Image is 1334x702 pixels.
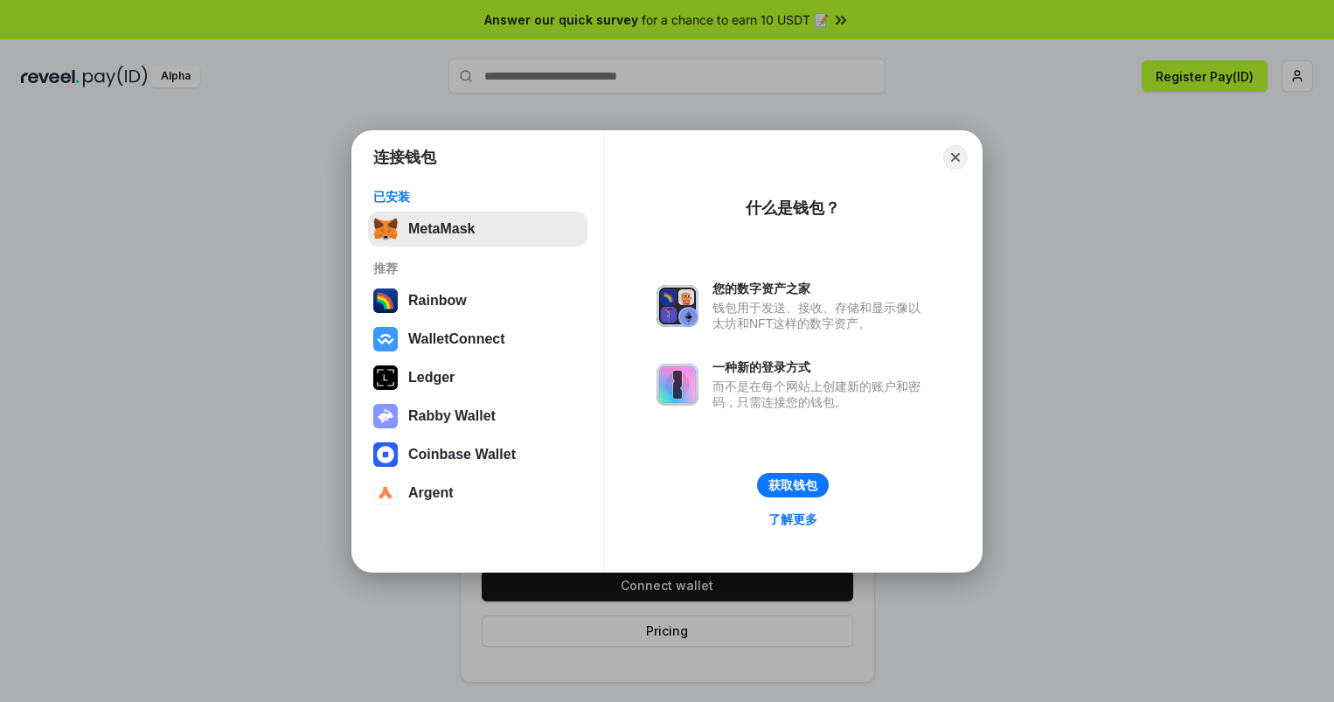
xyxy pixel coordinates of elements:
div: 一种新的登录方式 [712,359,929,375]
div: MetaMask [408,221,475,237]
div: Ledger [408,370,455,386]
button: Coinbase Wallet [368,437,587,472]
img: svg+xml,%3Csvg%20width%3D%2228%22%20height%3D%2228%22%20viewBox%3D%220%200%2028%2028%22%20fill%3D... [373,481,398,505]
div: 已安装 [373,189,582,205]
div: 您的数字资产之家 [712,281,929,296]
div: Rainbow [408,293,467,309]
img: svg+xml,%3Csvg%20width%3D%22120%22%20height%3D%22120%22%20viewBox%3D%220%200%20120%20120%22%20fil... [373,288,398,313]
div: 钱包用于发送、接收、存储和显示像以太坊和NFT这样的数字资产。 [712,300,929,331]
div: 推荐 [373,261,582,276]
div: Argent [408,485,454,501]
div: 了解更多 [768,511,817,527]
img: svg+xml,%3Csvg%20width%3D%2228%22%20height%3D%2228%22%20viewBox%3D%220%200%2028%2028%22%20fill%3D... [373,327,398,351]
button: 获取钱包 [757,473,829,497]
button: Rabby Wallet [368,399,587,434]
img: svg+xml,%3Csvg%20xmlns%3D%22http%3A%2F%2Fwww.w3.org%2F2000%2Fsvg%22%20fill%3D%22none%22%20viewBox... [657,364,698,406]
img: svg+xml,%3Csvg%20xmlns%3D%22http%3A%2F%2Fwww.w3.org%2F2000%2Fsvg%22%20fill%3D%22none%22%20viewBox... [657,285,698,327]
a: 了解更多 [758,508,828,531]
button: Rainbow [368,283,587,318]
img: svg+xml,%3Csvg%20width%3D%2228%22%20height%3D%2228%22%20viewBox%3D%220%200%2028%2028%22%20fill%3D... [373,442,398,467]
button: Argent [368,476,587,511]
div: 而不是在每个网站上创建新的账户和密码，只需连接您的钱包。 [712,379,929,410]
img: svg+xml,%3Csvg%20fill%3D%22none%22%20height%3D%2233%22%20viewBox%3D%220%200%2035%2033%22%20width%... [373,217,398,241]
button: MetaMask [368,212,587,247]
div: 什么是钱包？ [746,198,840,219]
img: svg+xml,%3Csvg%20xmlns%3D%22http%3A%2F%2Fwww.w3.org%2F2000%2Fsvg%22%20width%3D%2228%22%20height%3... [373,365,398,390]
div: WalletConnect [408,331,505,347]
div: 获取钱包 [768,477,817,493]
button: Ledger [368,360,587,395]
h1: 连接钱包 [373,147,436,168]
div: Coinbase Wallet [408,447,516,462]
img: svg+xml,%3Csvg%20xmlns%3D%22http%3A%2F%2Fwww.w3.org%2F2000%2Fsvg%22%20fill%3D%22none%22%20viewBox... [373,404,398,428]
button: Close [943,145,968,170]
button: WalletConnect [368,322,587,357]
div: Rabby Wallet [408,408,496,424]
